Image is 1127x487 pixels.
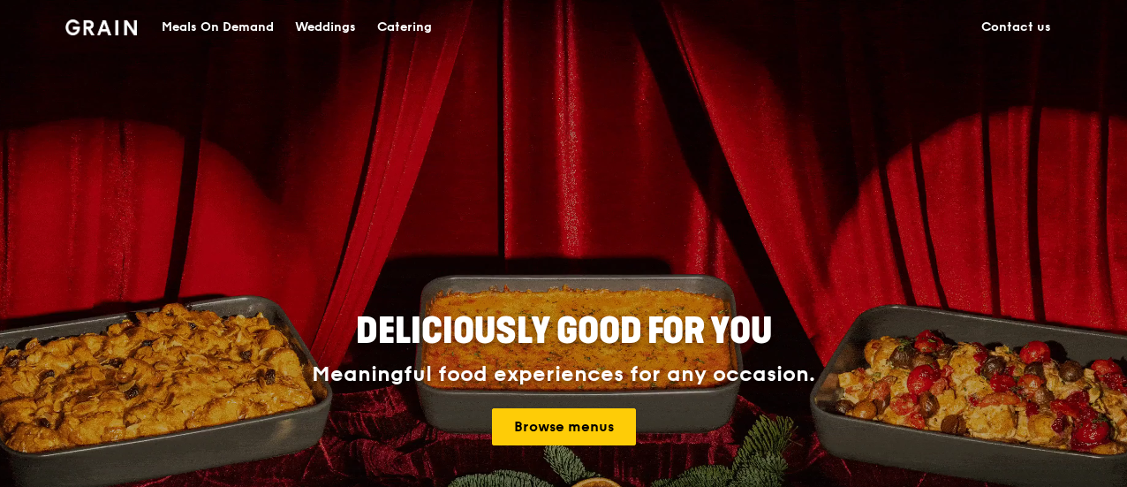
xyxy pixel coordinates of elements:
[65,19,137,35] img: Grain
[162,1,274,54] div: Meals On Demand
[971,1,1062,54] a: Contact us
[377,1,432,54] div: Catering
[246,362,881,387] div: Meaningful food experiences for any occasion.
[367,1,442,54] a: Catering
[284,1,367,54] a: Weddings
[492,408,636,445] a: Browse menus
[356,310,772,353] span: Deliciously good for you
[295,1,356,54] div: Weddings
